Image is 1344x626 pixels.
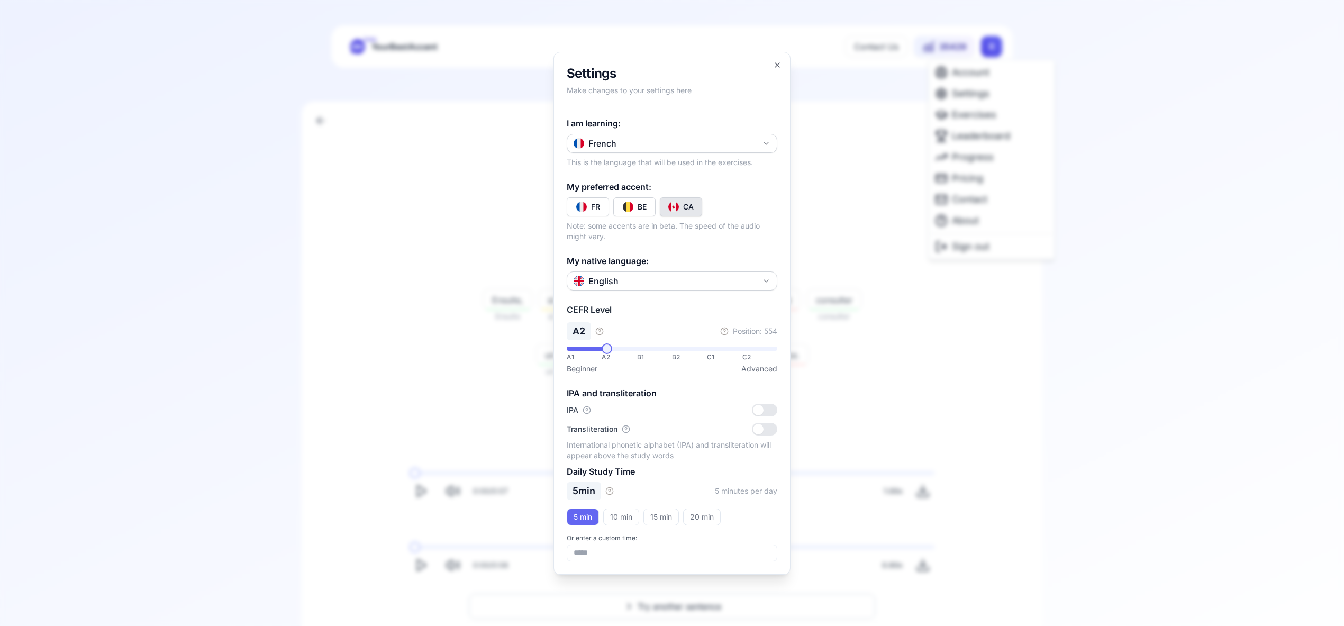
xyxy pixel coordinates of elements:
div: English [574,275,619,287]
label: Or enter a custom time: [567,534,777,542]
div: A2 [602,353,637,361]
img: be [623,202,633,212]
label: My preferred accent: [567,182,651,192]
button: 10 min [603,509,639,525]
img: ca [668,202,679,212]
div: BE [638,202,647,212]
div: CA [683,202,694,212]
label: My native language: [567,255,649,267]
p: International phonetic alphabet (IPA) and transliteration will appear above the study words [567,440,777,461]
span: 5 minutes per day [715,486,777,496]
label: IPA and transliteration [567,388,657,398]
button: 15 min [643,509,679,525]
span: Advanced [741,364,777,374]
div: B1 [637,353,672,361]
span: IPA [567,405,578,415]
button: 5 min [567,509,599,525]
span: Beginner [567,364,597,374]
button: Toggle fr-BE [613,197,656,216]
div: B2 [672,353,707,361]
p: Make changes to your settings here [567,85,777,96]
div: 5 min [567,482,601,500]
p: Note: some accents are in beta. The speed of the audio might vary. [567,221,777,242]
h2: Settings [567,65,777,82]
img: fr [576,202,587,212]
div: A2 [567,322,591,340]
div: FR [591,202,600,212]
span: Position: 554 [733,326,777,337]
label: Daily Study Time [567,466,635,477]
h3: CEFR Level [567,303,777,316]
span: Transliteration [567,424,617,434]
div: C1 [707,353,742,361]
img: en [574,276,584,286]
p: This is the language that will be used in the exercises. [567,157,753,168]
div: French [574,137,616,150]
button: Toggle fr-CA [660,197,702,216]
label: I am learning: [567,117,621,130]
img: fr [574,138,584,149]
button: Toggle fr-FR [567,197,609,216]
div: A1 [567,353,602,361]
div: C2 [742,353,777,361]
button: 20 min [683,509,721,525]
